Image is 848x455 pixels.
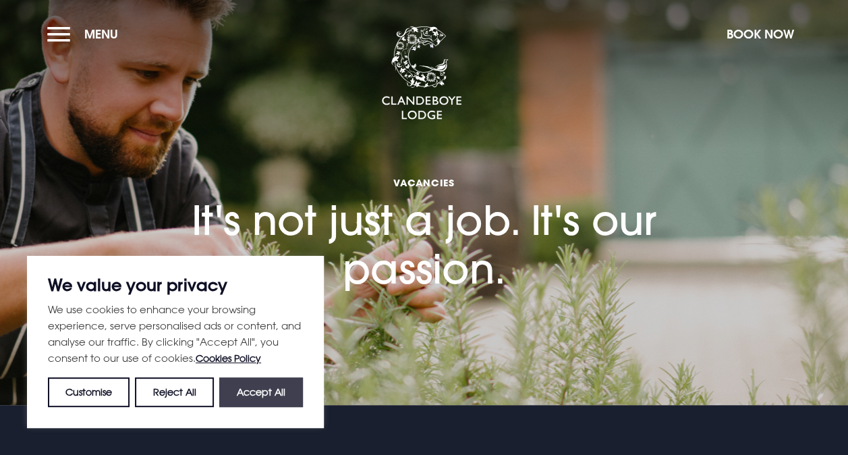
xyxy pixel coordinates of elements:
button: Accept All [219,377,303,407]
button: Customise [48,377,130,407]
p: We value your privacy [48,277,303,293]
span: Vacancies [154,176,694,189]
img: Clandeboye Lodge [381,26,462,121]
div: We value your privacy [27,256,324,428]
button: Menu [47,20,125,49]
span: Menu [84,26,118,42]
button: Reject All [135,377,213,407]
h1: It's not just a job. It's our passion. [154,119,694,292]
a: Cookies Policy [196,352,261,364]
p: We use cookies to enhance your browsing experience, serve personalised ads or content, and analys... [48,301,303,367]
button: Book Now [720,20,801,49]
